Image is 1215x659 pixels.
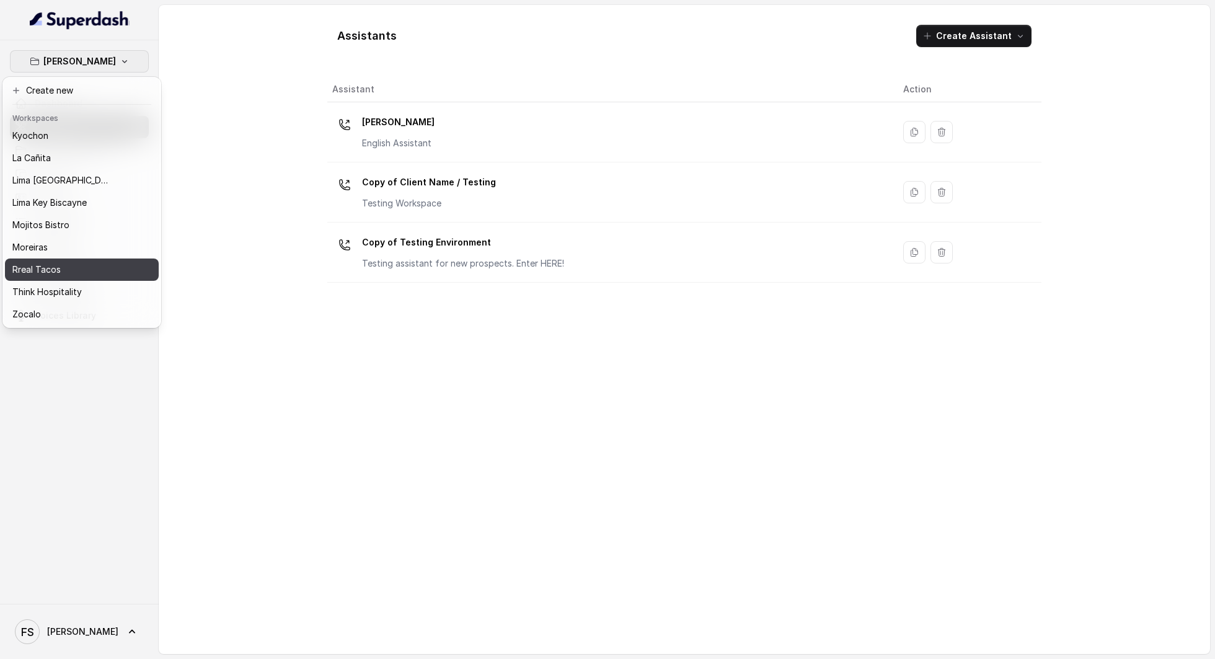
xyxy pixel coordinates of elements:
[2,77,161,328] div: [PERSON_NAME]
[12,218,69,232] p: Mojitos Bistro
[5,107,159,127] header: Workspaces
[10,50,149,73] button: [PERSON_NAME]
[12,195,87,210] p: Lima Key Biscayne
[12,128,48,143] p: Kyochon
[12,307,41,322] p: Zocalo
[12,240,48,255] p: Moreiras
[12,173,112,188] p: Lima [GEOGRAPHIC_DATA]
[12,151,51,166] p: La Cañita
[5,79,159,102] button: Create new
[43,54,116,69] p: [PERSON_NAME]
[12,285,82,299] p: Think Hospitality
[12,262,61,277] p: Rreal Tacos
